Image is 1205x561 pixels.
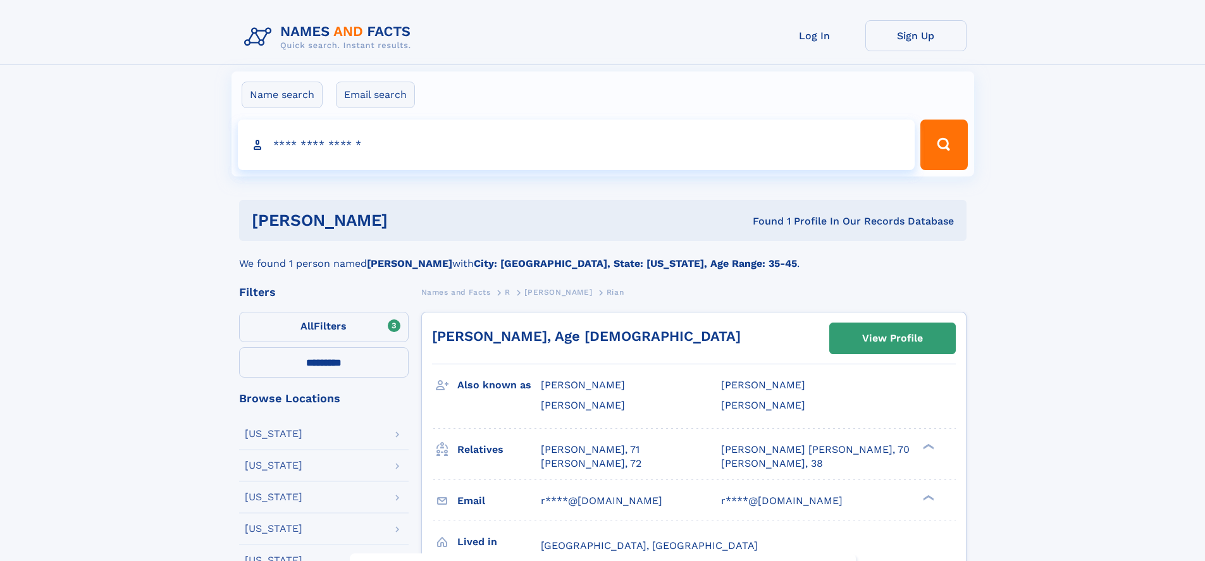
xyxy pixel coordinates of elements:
[239,20,421,54] img: Logo Names and Facts
[865,20,967,51] a: Sign Up
[541,457,641,471] a: [PERSON_NAME], 72
[721,443,910,457] a: [PERSON_NAME] [PERSON_NAME], 70
[920,442,935,450] div: ❯
[721,399,805,411] span: [PERSON_NAME]
[367,257,452,269] b: [PERSON_NAME]
[421,284,491,300] a: Names and Facts
[457,531,541,553] h3: Lived in
[862,324,923,353] div: View Profile
[607,288,624,297] span: Rian
[721,379,805,391] span: [PERSON_NAME]
[239,312,409,342] label: Filters
[524,284,592,300] a: [PERSON_NAME]
[505,288,510,297] span: R
[252,213,571,228] h1: [PERSON_NAME]
[245,429,302,439] div: [US_STATE]
[541,443,640,457] a: [PERSON_NAME], 71
[242,82,323,108] label: Name search
[245,524,302,534] div: [US_STATE]
[457,439,541,460] h3: Relatives
[541,539,758,552] span: [GEOGRAPHIC_DATA], [GEOGRAPHIC_DATA]
[570,214,954,228] div: Found 1 Profile In Our Records Database
[764,20,865,51] a: Log In
[920,120,967,170] button: Search Button
[300,320,314,332] span: All
[457,490,541,512] h3: Email
[474,257,797,269] b: City: [GEOGRAPHIC_DATA], State: [US_STATE], Age Range: 35-45
[505,284,510,300] a: R
[238,120,915,170] input: search input
[830,323,955,354] a: View Profile
[541,379,625,391] span: [PERSON_NAME]
[457,374,541,396] h3: Also known as
[239,393,409,404] div: Browse Locations
[721,457,823,471] a: [PERSON_NAME], 38
[239,287,409,298] div: Filters
[541,399,625,411] span: [PERSON_NAME]
[336,82,415,108] label: Email search
[245,460,302,471] div: [US_STATE]
[920,493,935,502] div: ❯
[524,288,592,297] span: [PERSON_NAME]
[432,328,741,344] a: [PERSON_NAME], Age [DEMOGRAPHIC_DATA]
[239,241,967,271] div: We found 1 person named with .
[245,492,302,502] div: [US_STATE]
